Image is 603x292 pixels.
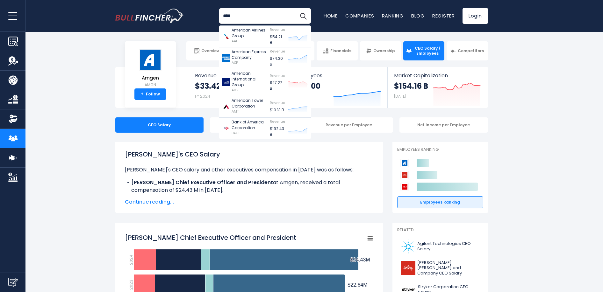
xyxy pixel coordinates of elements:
a: American Tower Corporation AMT Revenue $10.13 B [219,96,311,118]
a: Ownership [360,41,401,60]
span: Market Capitalization [394,73,481,79]
div: CEO Salary [115,117,204,133]
p: $27.27 B [270,80,285,91]
tspan: $22.64M [348,282,367,288]
a: Companies [345,12,374,19]
span: Revenue [270,73,285,78]
img: Ownership [8,114,18,124]
a: American International Group AIG Revenue $27.27 B [219,69,311,96]
span: BAC [232,130,239,136]
a: CEO Salary / Employees [403,41,444,60]
p: $54.21 B [270,34,285,45]
strong: $154.16 B [394,81,428,91]
h1: [PERSON_NAME]'s CEO Salary [125,149,373,159]
p: American Express Company [232,49,267,60]
strong: $33.42 B [195,81,227,91]
a: +Follow [134,88,166,100]
p: $74.20 B [270,56,285,67]
p: $10.13 B [270,107,285,113]
a: Home [324,12,338,19]
span: Financials [330,48,351,53]
a: Blog [411,12,425,19]
tspan: $24.43M [350,257,370,262]
a: Login [463,8,488,24]
a: Amgen AMGN [139,49,162,89]
a: Employees 28,000 FY 2024 [288,67,387,108]
p: American Airlines Group [232,27,267,39]
a: American Airlines Group AAL Revenue $54.21 B [219,26,311,47]
span: AIG [232,87,238,93]
span: Revenue [270,27,285,32]
text: 2023 [128,280,134,290]
span: Revenue [270,49,285,54]
span: [PERSON_NAME] [PERSON_NAME] and Company CEO Salary [417,260,479,276]
p: Employees Ranking [397,147,483,152]
small: [DATE] [394,94,406,99]
span: Revenue [270,119,285,124]
a: Competitors [447,41,488,60]
a: Bank of America Corporation BAC Revenue $192.43 B [219,118,311,139]
p: $192.43 B [270,126,285,137]
span: Ownership [373,48,395,53]
tspan: [PERSON_NAME] Chief Executive Officer and President [125,233,296,242]
span: Revenue [195,73,282,79]
span: Agilent Technologies CEO Salary [417,241,479,252]
a: Go to homepage [115,9,184,23]
p: [PERSON_NAME]'s CEO salary and other executives compensation in [DATE] was as follows: [125,166,373,174]
a: Overview [186,41,227,60]
span: Revenue [270,100,285,105]
a: Register [432,12,455,19]
span: Continue reading... [125,198,373,206]
b: [PERSON_NAME] Chief Executive Officer and President [131,179,273,186]
a: Market Capitalization $154.16 B [DATE] [388,67,487,108]
strong: + [140,91,144,97]
li: at Amgen, received a total compensation of $24.43 M in [DATE]. [125,179,373,194]
text: 2024 [128,254,134,265]
div: Net Income per Employee [399,117,488,133]
p: Bank of America Corporation [232,119,267,131]
div: Revenue per Employee [305,117,393,133]
span: Competitors [458,48,484,53]
img: Johnson & Johnson competitors logo [400,183,409,191]
a: American Express Company AXP Revenue $74.20 B [219,47,311,69]
img: LLY logo [401,261,415,275]
span: AMT [232,109,239,114]
a: Revenue $33.42 B FY 2024 [189,67,288,108]
a: Employees Ranking [397,196,483,208]
span: Overview [201,48,220,53]
a: Financials [317,41,358,60]
p: Related [397,227,483,233]
span: CEO Salary / Employees [413,46,441,56]
img: A logo [401,240,416,254]
span: Amgen [139,75,162,81]
img: bullfincher logo [115,9,184,23]
small: AMGN [139,82,162,88]
a: Agilent Technologies CEO Salary [397,238,483,255]
small: FY 2024 [195,94,210,99]
a: Ranking [382,12,404,19]
div: Employees [210,117,298,133]
img: Eli Lilly and Company competitors logo [400,171,409,179]
p: American Tower Corporation [232,98,267,109]
img: Amgen competitors logo [400,159,409,167]
a: [PERSON_NAME] [PERSON_NAME] and Company CEO Salary [397,259,483,278]
span: AXP [232,60,238,65]
span: AAL [232,38,238,44]
p: American International Group [232,71,267,88]
button: Search [295,8,311,24]
span: Employees [295,73,381,79]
